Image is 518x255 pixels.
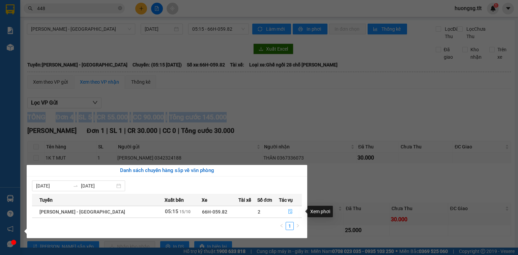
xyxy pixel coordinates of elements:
[308,206,333,217] div: Xem phơi
[278,222,286,230] button: left
[165,196,184,204] span: Xuất bến
[3,3,98,16] li: Tân Lập Thành
[294,222,302,230] li: Next Page
[179,209,191,214] span: 15/10
[257,196,272,204] span: Số đơn
[258,209,260,215] span: 2
[288,209,293,215] span: file-done
[202,209,227,215] span: 66H-059.82
[73,183,78,189] span: swap-right
[47,45,51,50] span: environment
[279,196,293,204] span: Tác vụ
[278,222,286,230] li: Previous Page
[47,29,90,44] li: VP Bến xe [PERSON_NAME]
[36,182,70,190] input: Từ ngày
[286,222,294,230] li: 1
[81,182,115,190] input: Đến ngày
[296,224,300,228] span: right
[286,222,293,230] a: 1
[47,45,88,65] b: 42 Ấp Bắc, P10, [GEOGRAPHIC_DATA]
[73,183,78,189] span: to
[279,206,301,217] button: file-done
[294,222,302,230] button: right
[165,208,178,215] span: 05:15
[202,196,207,204] span: Xe
[3,29,47,51] li: VP [GEOGRAPHIC_DATA]
[280,224,284,228] span: left
[39,209,125,215] span: [PERSON_NAME] - [GEOGRAPHIC_DATA]
[32,167,302,175] div: Danh sách chuyến hàng sắp về văn phòng
[238,196,251,204] span: Tài xế
[39,196,53,204] span: Tuyến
